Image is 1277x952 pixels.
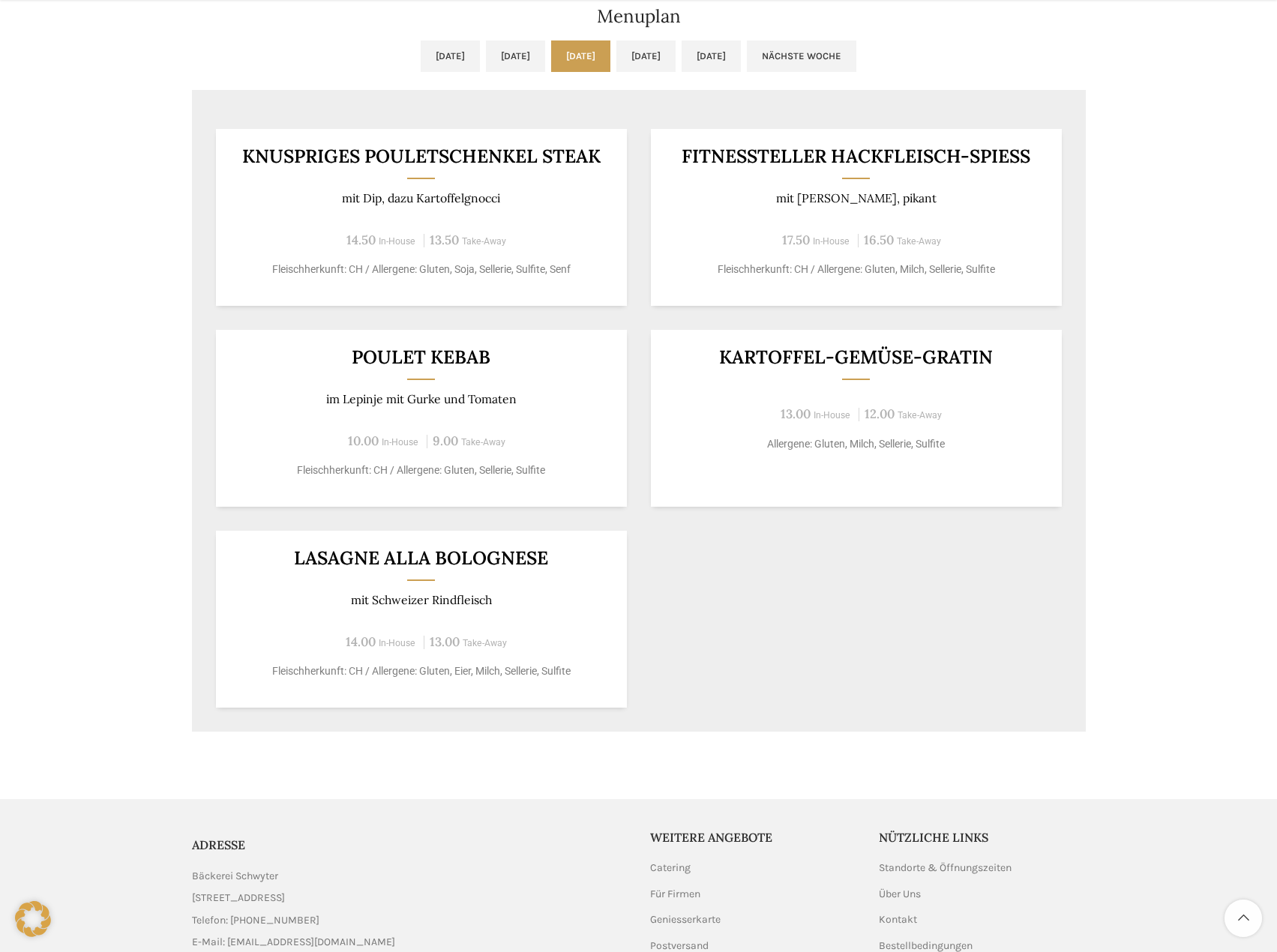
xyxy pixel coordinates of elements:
h3: Kartoffel-Gemüse-Gratin [669,348,1043,367]
span: In-House [379,236,415,247]
h5: Weitere Angebote [650,829,857,846]
a: Geniesserkarte [650,912,722,927]
span: In-House [379,638,415,648]
p: mit Schweizer Rindfleisch [234,593,608,607]
span: [STREET_ADDRESS] [192,890,285,906]
a: Kontakt [879,912,919,927]
p: Fleischherkunft: CH / Allergene: Gluten, Milch, Sellerie, Sulfite [669,262,1043,277]
h2: Menuplan [192,7,1086,25]
span: 16.50 [864,232,894,248]
a: Über Uns [879,887,922,902]
h3: KNUSPRIGES POULETSCHENKEL STEAK [234,147,608,166]
a: [DATE] [421,40,480,72]
a: Scroll to top button [1225,900,1262,937]
span: 17.50 [782,232,810,248]
span: 10.00 [348,433,379,449]
a: [DATE] [551,40,610,72]
p: Fleischherkunft: CH / Allergene: Gluten, Sellerie, Sulfite [234,463,608,478]
a: [DATE] [682,40,741,72]
span: Take-Away [462,236,506,247]
span: 12.00 [865,406,895,422]
a: [DATE] [486,40,545,72]
p: Allergene: Gluten, Milch, Sellerie, Sulfite [669,436,1043,452]
a: Für Firmen [650,887,702,902]
span: 14.00 [346,633,376,650]
a: Catering [650,861,692,876]
a: List item link [192,912,628,929]
p: mit [PERSON_NAME], pikant [669,191,1043,205]
h3: Poulet Kebab [234,348,608,367]
p: Fleischherkunft: CH / Allergene: Gluten, Soja, Sellerie, Sulfite, Senf [234,262,608,277]
span: In-House [814,410,850,421]
span: In-House [813,236,850,247]
span: E-Mail: [EMAIL_ADDRESS][DOMAIN_NAME] [192,934,395,951]
h5: Nützliche Links [879,829,1086,846]
p: im Lepinje mit Gurke und Tomaten [234,392,608,406]
a: Nächste Woche [747,40,856,72]
p: mit Dip, dazu Kartoffelgnocci [234,191,608,205]
span: Bäckerei Schwyter [192,868,278,885]
a: Standorte & Öffnungszeiten [879,861,1013,876]
p: Fleischherkunft: CH / Allergene: Gluten, Eier, Milch, Sellerie, Sulfite [234,663,608,679]
span: ADRESSE [192,837,245,852]
span: 13.00 [781,406,811,422]
span: 13.50 [430,232,459,248]
span: Take-Away [898,410,942,421]
span: Take-Away [897,236,941,247]
a: [DATE] [616,40,676,72]
span: 9.00 [433,433,458,449]
span: Take-Away [463,638,507,648]
h3: Lasagne alla Bolognese [234,549,608,567]
span: 14.50 [346,232,376,248]
span: 13.00 [430,633,460,650]
span: In-House [382,437,418,448]
span: Take-Away [461,437,505,448]
h3: Fitnessteller Hackfleisch-Spiess [669,147,1043,166]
